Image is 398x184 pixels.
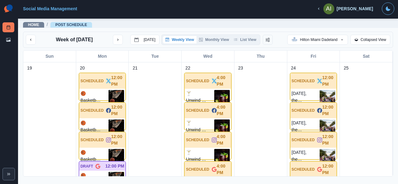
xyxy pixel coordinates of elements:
p: SCHEDULED [292,108,315,113]
p: [DATE], the Underline Market is back - bringing fresh flavors, local vendors, and community vibes... [292,90,320,105]
p: 🍸 Unwind at @Table55 with craft cocktails and good company - cheers to making your stay even more... [186,119,214,135]
p: Week of [DATE] [56,36,93,43]
p: 🍸 Unwind at @table55miamifl with craft cocktails and good company - cheers to making your stay ev... [186,149,214,164]
p: SCHEDULED [81,108,104,113]
button: Monthly View [197,36,231,43]
p: 🏀 Basketball season is here! Feel the energy of the game at the @KaseyaCenter and experience all ... [81,119,109,135]
p: SCHEDULED [186,137,209,143]
p: 22 [185,65,190,71]
p: SCHEDULED [292,78,315,84]
img: vqhf6vmnlqwdjg3ywu8c [214,90,230,105]
div: Sat [340,51,393,62]
div: Sun [23,51,76,62]
p: [DATE], the Underline Market is back - bringing fresh flavors, local vendors, and community vibes... [292,119,320,135]
p: 4:00 PM [217,163,230,176]
p: SCHEDULED [292,137,315,143]
span: / [47,21,48,28]
p: 🏀 Basketball season is here! Feel the energy of the game at the @KaseyaCenter and experience all ... [81,90,109,105]
p: SCHEDULED [81,137,104,143]
a: Home [28,23,39,27]
img: 304967517015504 [291,37,298,43]
a: Post Schedule [2,22,14,32]
p: 🍸 Unwind at @Table55Miami with craft cocktails and good company - cheers to making your stay even... [186,90,214,105]
button: previous month [26,35,36,45]
p: 12:00 PM [111,133,124,146]
button: Toggle Mode [382,2,394,15]
img: vqhf6vmnlqwdjg3ywu8c [214,119,230,135]
p: SCHEDULED [186,78,209,84]
p: 24 [291,65,296,71]
p: 19 [27,65,32,71]
nav: breadcrumb [23,21,92,28]
p: SCHEDULED [292,167,315,172]
p: 4:00 PM [217,104,230,117]
p: SCHEDULED [186,167,209,172]
button: Expand [2,168,15,180]
button: [PERSON_NAME] [312,2,378,15]
p: 12:00 PM [322,74,335,88]
div: Thu [234,51,287,62]
a: Post Schedule [55,23,87,27]
img: abpr07er5g8guwwfww8z [320,119,335,135]
p: 4:00 PM [217,133,230,146]
p: SCHEDULED [186,108,209,113]
p: 20 [80,65,85,71]
p: 12:00 PM [111,74,124,88]
button: Change View Order [263,35,273,45]
button: Weekly View [163,36,197,43]
p: 21 [133,65,138,71]
p: 25 [344,65,349,71]
img: abpr07er5g8guwwfww8z [320,149,335,164]
p: 12:00 PM [105,163,124,169]
p: 12:00 PM [322,163,335,176]
p: 23 [238,65,243,71]
p: [DATE] [144,38,155,42]
p: [DATE], the Underline Market is back - bringing fresh flavors, local vendors, and community vibes... [292,149,320,164]
a: Media Library [2,35,14,45]
button: List View [231,36,259,43]
img: qrq2pudv5znzvzyu7cog [109,119,124,135]
button: go to today [130,35,160,45]
p: SCHEDULED [81,78,104,84]
p: DRAFT [81,164,93,169]
div: [PERSON_NAME] [337,6,373,11]
div: Fri [287,51,340,62]
img: qrq2pudv5znzvzyu7cog [109,90,124,105]
button: Collapsed View [350,35,391,45]
p: 12:00 PM [322,104,335,117]
p: 🏀 Basketball season is here! Feel the energy of the game at the @KaseyaCenter and experience all ... [81,149,109,164]
div: Tue [129,51,182,62]
a: Social Media Management [23,6,77,11]
img: abpr07er5g8guwwfww8z [320,90,335,105]
div: Ana Isaza [326,1,331,16]
img: qrq2pudv5znzvzyu7cog [109,149,124,164]
div: Wed [182,51,234,62]
p: 4:00 PM [217,74,230,88]
button: next month [113,35,123,45]
img: vqhf6vmnlqwdjg3ywu8c [214,149,230,164]
p: 12:00 PM [111,104,124,117]
p: 12:00 PM [322,133,335,146]
button: Hilton Miami Dadeland [287,35,348,45]
div: Mon [76,51,129,62]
